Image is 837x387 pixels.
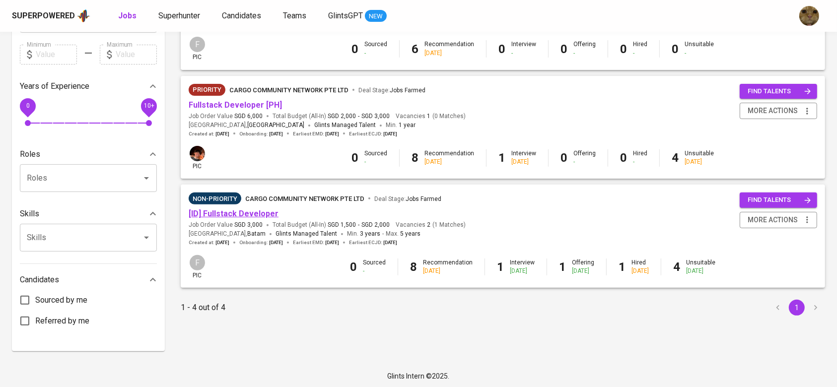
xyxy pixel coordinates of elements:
[20,274,59,286] p: Candidates
[673,260,680,274] b: 4
[20,76,157,96] div: Years of Experience
[799,6,819,26] img: ec6c0910-f960-4a00-a8f8-c5744e41279e.jpg
[390,87,425,94] span: Jobs Farmed
[748,105,798,117] span: more actions
[386,122,416,129] span: Min.
[116,45,157,64] input: Value
[425,112,430,121] span: 1
[283,10,308,22] a: Teams
[560,151,567,165] b: 0
[633,158,647,166] div: -
[510,258,535,275] div: Interview
[789,300,805,316] button: page 1
[633,40,647,57] div: Hired
[559,260,566,274] b: 1
[189,239,229,246] span: Created at :
[410,260,417,274] b: 8
[190,146,205,161] img: diemas@glints.com
[215,130,229,137] span: [DATE]
[189,121,304,130] span: [GEOGRAPHIC_DATA] ,
[383,239,397,246] span: [DATE]
[412,42,418,56] b: 6
[189,193,241,204] div: Talent(s) in Pipeline’s Final Stages
[349,130,397,137] span: Earliest ECJD :
[234,221,263,229] span: SGD 3,000
[35,315,89,327] span: Referred by me
[511,49,536,58] div: -
[633,49,647,58] div: -
[358,112,359,121] span: -
[325,239,339,246] span: [DATE]
[118,11,137,20] b: Jobs
[511,149,536,166] div: Interview
[283,11,306,20] span: Teams
[399,122,416,129] span: 1 year
[328,112,356,121] span: SGD 2,000
[239,130,283,137] span: Onboarding :
[396,221,466,229] span: Vacancies ( 1 Matches )
[351,42,358,56] b: 0
[768,300,825,316] nav: pagination navigation
[573,158,596,166] div: -
[631,267,649,275] div: [DATE]
[560,42,567,56] b: 0
[572,258,594,275] div: Offering
[383,130,397,137] span: [DATE]
[365,11,387,21] span: NEW
[239,239,283,246] span: Onboarding :
[328,11,363,20] span: GlintsGPT
[685,49,714,58] div: -
[222,11,261,20] span: Candidates
[276,230,337,237] span: Glints Managed Talent
[631,258,649,275] div: Hired
[314,122,376,129] span: Glints Managed Talent
[247,121,304,130] span: [GEOGRAPHIC_DATA]
[620,151,627,165] b: 0
[633,149,647,166] div: Hired
[189,145,206,171] div: pic
[423,267,473,275] div: [DATE]
[189,229,266,239] span: [GEOGRAPHIC_DATA] ,
[498,42,505,56] b: 0
[364,49,387,58] div: -
[189,221,263,229] span: Job Order Value
[572,267,594,275] div: [DATE]
[498,151,505,165] b: 1
[740,84,817,99] button: find talents
[620,42,627,56] b: 0
[20,144,157,164] div: Roles
[349,239,397,246] span: Earliest ECJD :
[351,151,358,165] b: 0
[158,11,200,20] span: Superhunter
[363,267,386,275] div: -
[740,193,817,208] button: find talents
[358,87,425,94] span: Deal Stage :
[740,103,817,119] button: more actions
[328,221,356,229] span: SGD 1,500
[364,40,387,57] div: Sourced
[189,130,229,137] span: Created at :
[269,130,283,137] span: [DATE]
[374,195,441,202] span: Deal Stage :
[189,36,206,62] div: pic
[497,260,504,274] b: 1
[424,149,474,166] div: Recommendation
[20,148,40,160] p: Roles
[396,112,466,121] span: Vacancies ( 0 Matches )
[686,258,715,275] div: Unsuitable
[619,260,626,274] b: 1
[20,208,39,220] p: Skills
[139,171,153,185] button: Open
[740,212,817,228] button: more actions
[573,40,596,57] div: Offering
[222,10,263,22] a: Candidates
[685,40,714,57] div: Unsuitable
[412,151,418,165] b: 8
[685,158,714,166] div: [DATE]
[685,149,714,166] div: Unsuitable
[573,49,596,58] div: -
[20,204,157,224] div: Skills
[510,267,535,275] div: [DATE]
[748,86,811,97] span: find talents
[189,254,206,271] div: F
